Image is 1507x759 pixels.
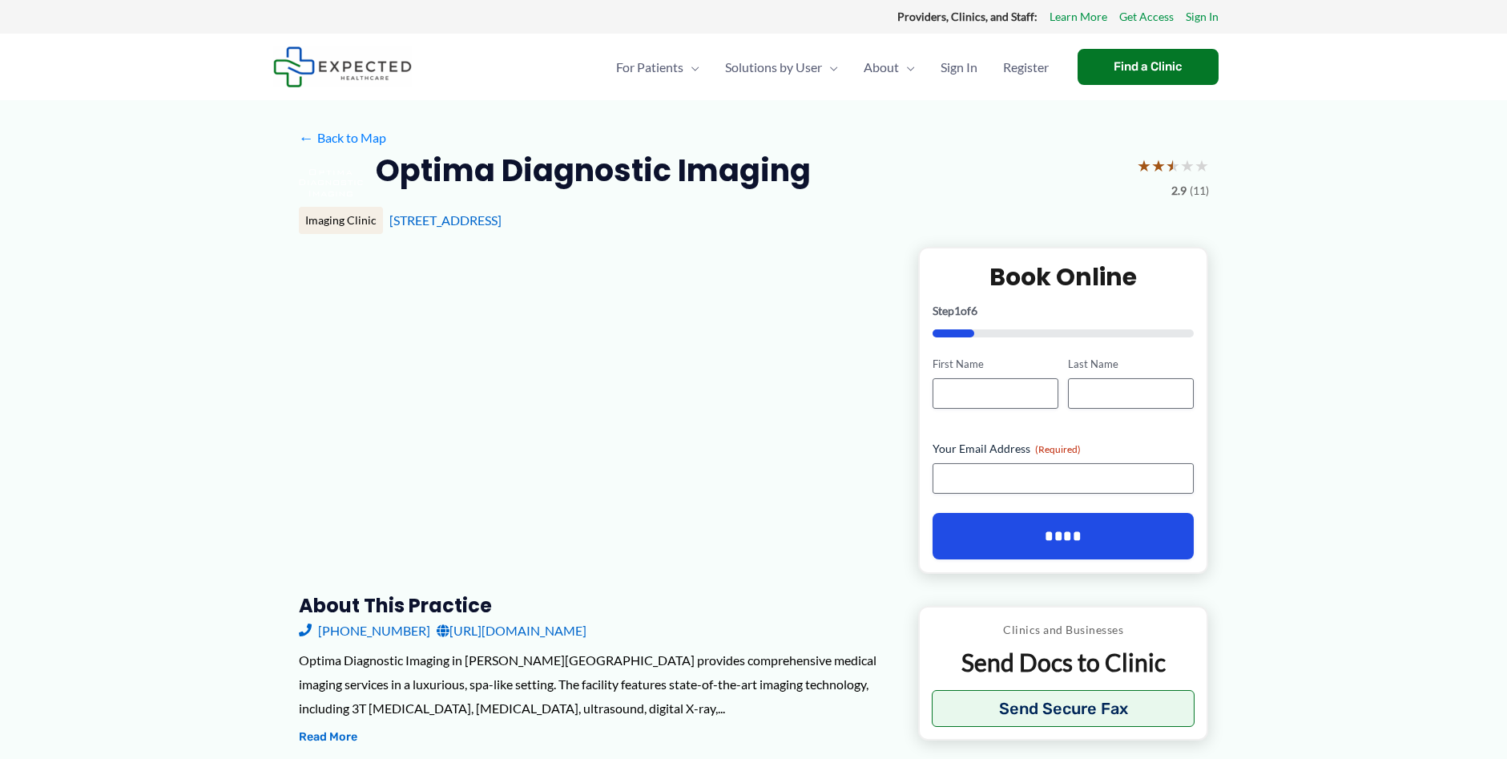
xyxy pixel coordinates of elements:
[273,46,412,87] img: Expected Healthcare Logo - side, dark font, small
[954,304,961,317] span: 1
[603,39,1062,95] nav: Primary Site Navigation
[299,130,314,145] span: ←
[1190,180,1209,201] span: (11)
[933,305,1195,317] p: Step of
[932,620,1195,640] p: Clinics and Businesses
[299,593,893,618] h3: About this practice
[603,39,712,95] a: For PatientsMenu Toggle
[1166,151,1180,180] span: ★
[990,39,1062,95] a: Register
[725,39,822,95] span: Solutions by User
[933,261,1195,293] h2: Book Online
[437,619,586,643] a: [URL][DOMAIN_NAME]
[1119,6,1174,27] a: Get Access
[941,39,977,95] span: Sign In
[616,39,683,95] span: For Patients
[897,10,1038,23] strong: Providers, Clinics, and Staff:
[1171,180,1187,201] span: 2.9
[971,304,977,317] span: 6
[299,728,357,747] button: Read More
[899,39,915,95] span: Menu Toggle
[932,690,1195,727] button: Send Secure Fax
[1035,443,1081,455] span: (Required)
[299,207,383,234] div: Imaging Clinic
[712,39,851,95] a: Solutions by UserMenu Toggle
[683,39,699,95] span: Menu Toggle
[1078,49,1219,85] a: Find a Clinic
[1186,6,1219,27] a: Sign In
[376,151,811,190] h2: Optima Diagnostic Imaging
[1050,6,1107,27] a: Learn More
[851,39,928,95] a: AboutMenu Toggle
[1151,151,1166,180] span: ★
[933,441,1195,457] label: Your Email Address
[864,39,899,95] span: About
[1068,357,1194,372] label: Last Name
[299,648,893,720] div: Optima Diagnostic Imaging in [PERSON_NAME][GEOGRAPHIC_DATA] provides comprehensive medical imagin...
[1180,151,1195,180] span: ★
[822,39,838,95] span: Menu Toggle
[299,619,430,643] a: [PHONE_NUMBER]
[1195,151,1209,180] span: ★
[389,212,502,228] a: [STREET_ADDRESS]
[1003,39,1049,95] span: Register
[928,39,990,95] a: Sign In
[933,357,1058,372] label: First Name
[1137,151,1151,180] span: ★
[932,647,1195,678] p: Send Docs to Clinic
[299,126,386,150] a: ←Back to Map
